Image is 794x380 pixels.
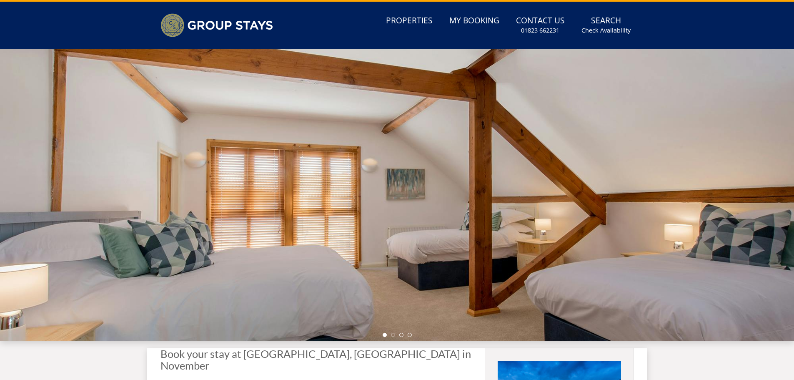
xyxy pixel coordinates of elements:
[513,12,568,39] a: Contact Us01823 662231
[581,26,631,35] small: Check Availability
[160,348,472,371] h2: Book your stay at [GEOGRAPHIC_DATA], [GEOGRAPHIC_DATA] in November
[578,12,634,39] a: SearchCheck Availability
[446,12,503,30] a: My Booking
[383,12,436,30] a: Properties
[160,13,273,37] img: Group Stays
[521,26,559,35] small: 01823 662231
